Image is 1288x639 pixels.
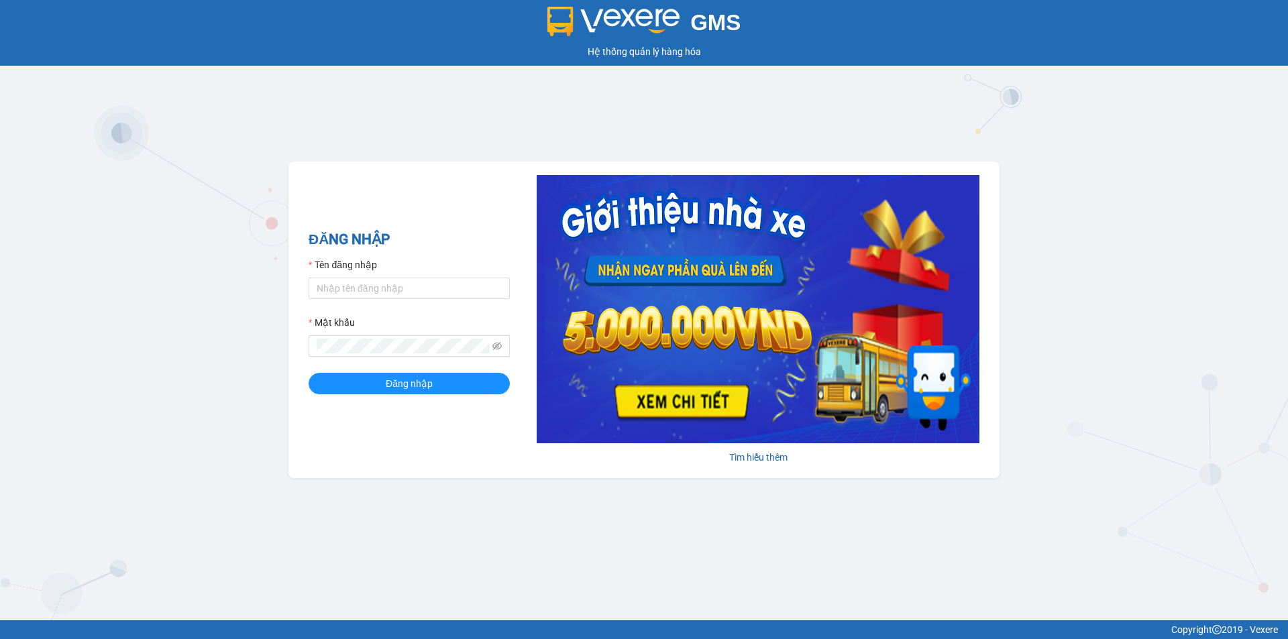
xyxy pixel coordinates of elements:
img: banner-0 [537,175,979,443]
label: Tên đăng nhập [309,257,377,272]
div: Tìm hiểu thêm [537,450,979,465]
img: logo 2 [547,7,680,36]
span: Đăng nhập [386,376,433,391]
h2: ĐĂNG NHẬP [309,229,510,251]
button: Đăng nhập [309,373,510,394]
div: Copyright 2019 - Vexere [10,622,1278,637]
span: GMS [690,10,741,35]
a: GMS [547,20,741,31]
span: copyright [1212,625,1222,634]
input: Mật khẩu [317,339,490,353]
span: eye-invisible [492,341,502,351]
input: Tên đăng nhập [309,278,510,299]
div: Hệ thống quản lý hàng hóa [3,44,1285,59]
label: Mật khẩu [309,315,355,330]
